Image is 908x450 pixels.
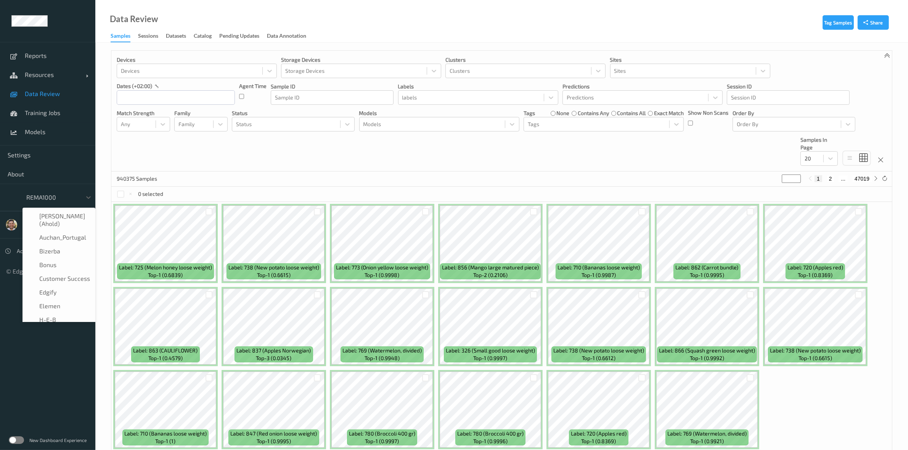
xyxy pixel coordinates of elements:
p: Family [174,109,228,117]
span: top-1 (0.9996) [473,437,508,445]
p: Sites [610,56,770,64]
a: Sessions [138,31,166,42]
span: top-1 (0.9995) [257,437,291,445]
span: top-1 (0.6612) [582,354,616,362]
span: Label: 856 (Mango large matured piece) [442,264,539,271]
p: Status [232,109,355,117]
span: Label: 769 (Watermelon, divided) [342,347,422,354]
span: top-1 (1) [155,437,175,445]
p: Sample ID [271,83,394,90]
button: 1 [815,175,822,182]
p: 0 selected [138,190,164,198]
div: Catalog [194,32,212,42]
a: Samples [111,31,138,42]
label: none [557,109,570,117]
button: Share [858,15,889,30]
p: Tags [524,109,535,117]
a: Data Annotation [267,31,314,42]
span: top-1 (0.6839) [148,271,183,279]
p: Models [359,109,519,117]
span: Label: 710 (Bananas loose weight) [558,264,640,271]
span: top-1 (0.9997) [365,437,399,445]
span: top-1 (0.8369) [581,437,616,445]
div: Sessions [138,32,158,42]
span: top-1 (0.9921) [690,437,724,445]
span: top-1 (0.9948) [365,354,400,362]
p: Samples In Page [800,136,838,151]
p: Predictions [562,83,723,90]
span: Label: 837 (Apples Norwegian) [236,347,311,354]
div: Data Annotation [267,32,306,42]
span: Label: 725 (Melon honey loose weight) [119,264,212,271]
p: Order By [733,109,855,117]
span: top-1 (0.9992) [690,354,724,362]
span: Label: 780 (Broccoli 400 gr) [349,430,415,437]
span: Label: 769 (Watermelon, divided) [667,430,747,437]
label: exact match [654,109,684,117]
span: top-1 (0.9997) [473,354,507,362]
button: 47019 [852,175,872,182]
button: 2 [827,175,834,182]
span: top-1 (0.6615) [799,354,832,362]
span: Label: 720 (Apples red) [787,264,843,271]
p: 940375 Samples [117,175,174,183]
a: Pending Updates [219,31,267,42]
p: dates (+02:00) [117,82,152,90]
span: top-1 (0.9987) [582,271,616,279]
p: Match Strength [117,109,170,117]
div: Datasets [166,32,186,42]
span: top-1 (0.4579) [148,354,183,362]
p: Clusters [445,56,606,64]
a: Datasets [166,31,194,42]
p: Storage Devices [281,56,441,64]
span: top-3 (0.0345) [256,354,291,362]
span: Label: 773 (Onion yellow loose weight) [336,264,428,271]
span: Label: 863 (CAULIFLOWER) [133,347,198,354]
p: Show Non Scans [688,109,728,117]
span: Label: 862 (Carrot bundle) [675,264,738,271]
span: Label: 847 (Red onion loose weight) [230,430,317,437]
span: top-1 (0.8369) [798,271,832,279]
span: Label: 738 (New potato loose weight) [770,347,861,354]
button: ... [839,175,848,182]
div: Data Review [110,15,158,23]
span: top-2 (0.2106) [473,271,508,279]
div: Samples [111,32,130,42]
span: Label: 710 (Bananas loose weight) [124,430,207,437]
p: labels [398,83,558,90]
span: top-1 (0.6615) [257,271,291,279]
span: Label: 738 (New potato loose weight) [553,347,644,354]
span: Label: 738 (New potato loose weight) [228,264,319,271]
p: Agent Time [239,82,267,90]
p: Devices [117,56,277,64]
a: Catalog [194,31,219,42]
span: Label: 866 (Squash green loose weight) [659,347,755,354]
span: Label: 326 (Small good loose weight) [446,347,535,354]
span: top-1 (0.9998) [365,271,399,279]
span: Label: 720 (Apples red) [571,430,627,437]
button: Tag Samples [823,15,854,30]
span: Label: 780 (Broccoli 400 gr) [457,430,524,437]
span: top-1 (0.9995) [690,271,724,279]
label: contains any [578,109,609,117]
p: Session ID [727,83,850,90]
label: contains all [617,109,646,117]
div: Pending Updates [219,32,259,42]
